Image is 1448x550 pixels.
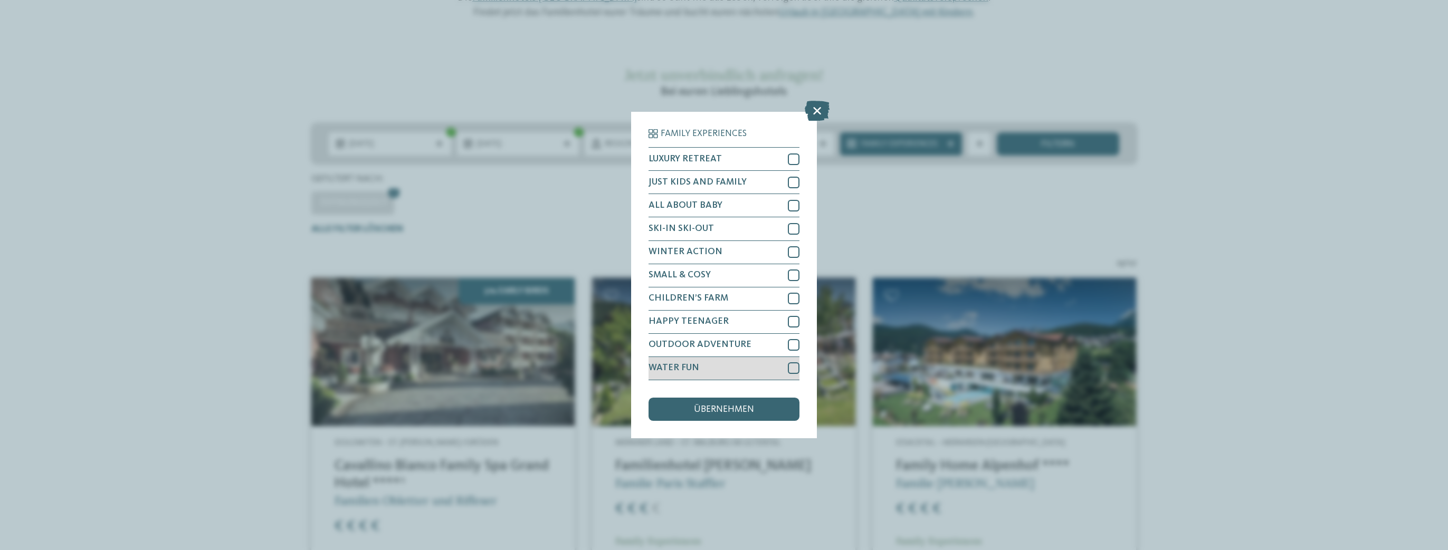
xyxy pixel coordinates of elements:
[649,224,714,234] span: SKI-IN SKI-OUT
[649,294,728,303] span: CHILDREN’S FARM
[649,155,722,164] span: LUXURY RETREAT
[649,201,722,210] span: ALL ABOUT BABY
[649,271,711,280] span: SMALL & COSY
[649,340,751,350] span: OUTDOOR ADVENTURE
[694,405,754,414] span: übernehmen
[649,317,729,326] span: HAPPY TEENAGER
[649,363,699,373] span: WATER FUN
[649,247,722,257] span: WINTER ACTION
[661,129,747,139] span: Family Experiences
[649,178,747,187] span: JUST KIDS AND FAMILY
